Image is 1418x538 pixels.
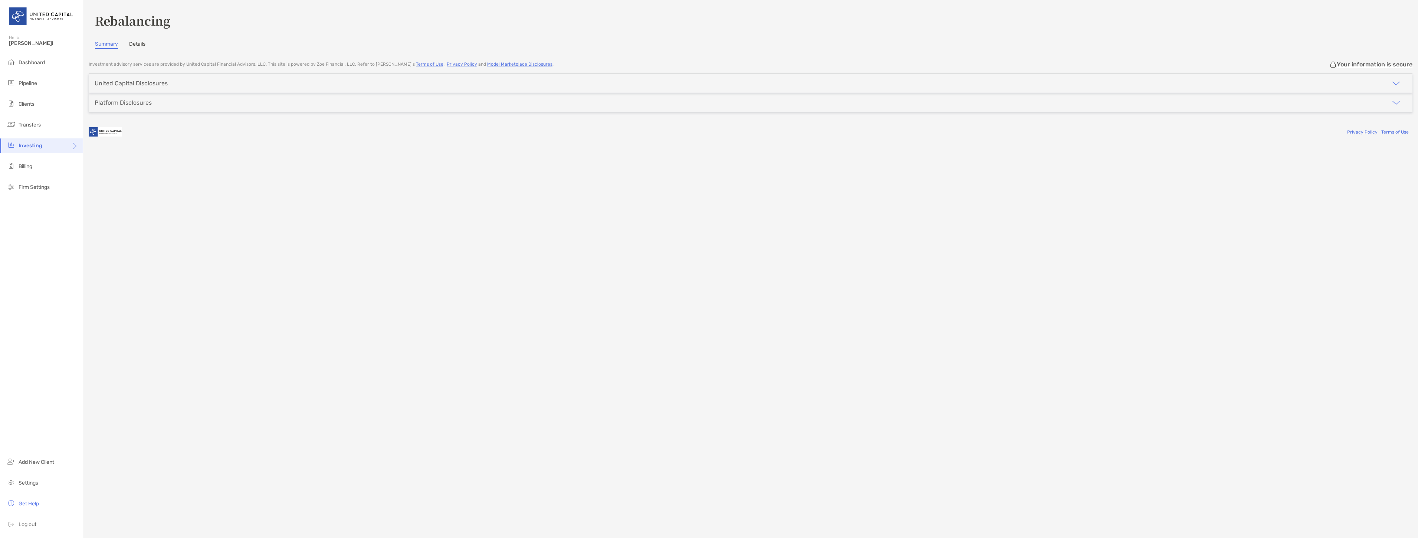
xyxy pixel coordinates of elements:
[95,80,168,87] div: United Capital Disclosures
[129,41,145,49] a: Details
[19,501,39,507] span: Get Help
[7,478,16,487] img: settings icon
[7,457,16,466] img: add_new_client icon
[1392,79,1401,88] img: icon arrow
[19,122,41,128] span: Transfers
[1381,129,1409,135] a: Terms of Use
[19,59,45,66] span: Dashboard
[7,141,16,150] img: investing icon
[19,80,37,86] span: Pipeline
[1337,61,1412,68] p: Your information is secure
[7,161,16,170] img: billing icon
[19,459,54,465] span: Add New Client
[447,62,477,67] a: Privacy Policy
[9,40,78,46] span: [PERSON_NAME]!
[19,163,32,170] span: Billing
[7,58,16,66] img: dashboard icon
[7,78,16,87] img: pipeline icon
[95,41,118,49] a: Summary
[7,519,16,528] img: logout icon
[1392,98,1401,107] img: icon arrow
[7,99,16,108] img: clients icon
[19,184,50,190] span: Firm Settings
[487,62,552,67] a: Model Marketplace Disclosures
[19,480,38,486] span: Settings
[1347,129,1378,135] a: Privacy Policy
[89,62,554,67] p: Investment advisory services are provided by United Capital Financial Advisors, LLC . This site i...
[19,521,36,528] span: Log out
[7,499,16,508] img: get-help icon
[7,120,16,129] img: transfers icon
[416,62,443,67] a: Terms of Use
[89,124,122,140] img: company logo
[19,101,35,107] span: Clients
[95,12,1406,29] h3: Rebalancing
[19,142,42,149] span: Investing
[9,3,74,30] img: United Capital Logo
[7,182,16,191] img: firm-settings icon
[95,99,152,106] div: Platform Disclosures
